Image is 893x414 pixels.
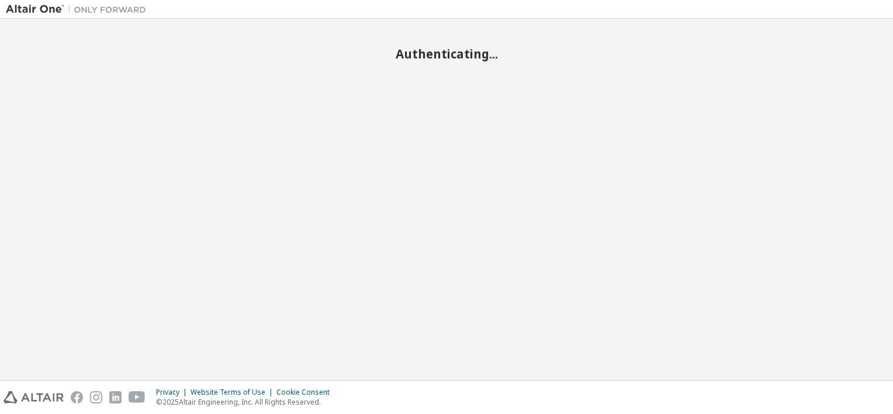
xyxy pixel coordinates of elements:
[129,391,146,403] img: youtube.svg
[109,391,122,403] img: linkedin.svg
[6,4,152,15] img: Altair One
[156,388,191,397] div: Privacy
[4,391,64,403] img: altair_logo.svg
[156,397,337,407] p: © 2025 Altair Engineering, Inc. All Rights Reserved.
[6,46,887,61] h2: Authenticating...
[191,388,276,397] div: Website Terms of Use
[276,388,337,397] div: Cookie Consent
[90,391,102,403] img: instagram.svg
[71,391,83,403] img: facebook.svg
